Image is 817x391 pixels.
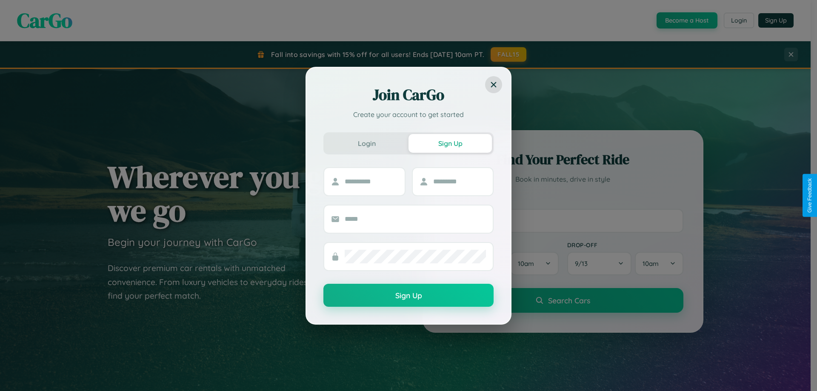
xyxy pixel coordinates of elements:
button: Sign Up [408,134,492,153]
button: Login [325,134,408,153]
div: Give Feedback [807,178,813,213]
h2: Join CarGo [323,85,494,105]
p: Create your account to get started [323,109,494,120]
button: Sign Up [323,284,494,307]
